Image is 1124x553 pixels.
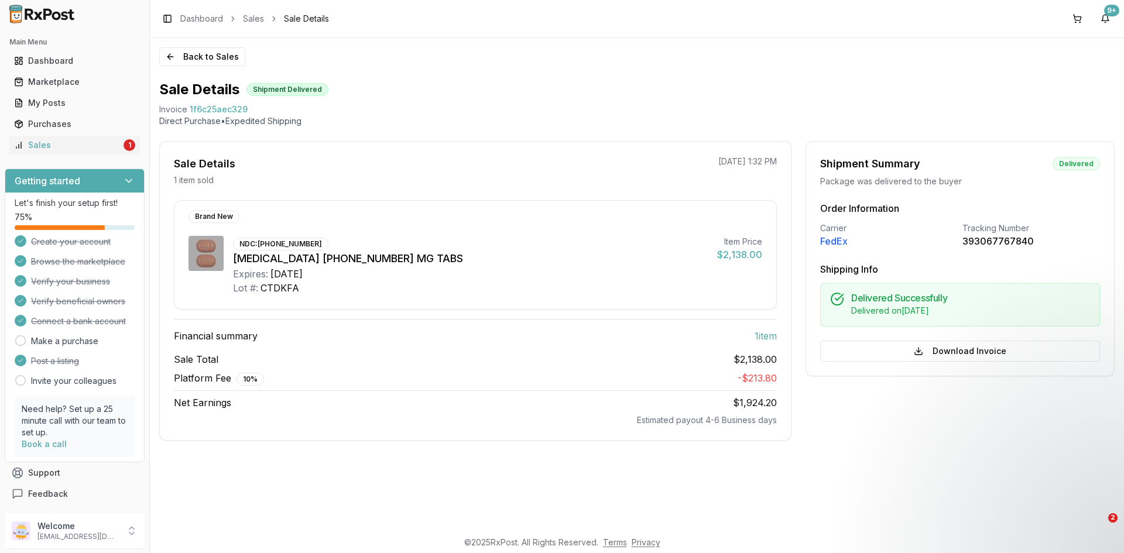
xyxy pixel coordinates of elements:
[5,115,145,133] button: Purchases
[9,71,140,92] a: Marketplace
[174,329,258,343] span: Financial summary
[31,256,125,267] span: Browse the marketplace
[9,50,140,71] a: Dashboard
[1053,157,1100,170] div: Delivered
[243,13,264,25] a: Sales
[159,104,187,115] div: Invoice
[718,156,777,167] p: [DATE] 1:32 PM
[31,315,126,327] span: Connect a bank account
[189,210,239,223] div: Brand New
[174,156,235,172] div: Sale Details
[962,234,1100,248] div: 393067767840
[159,115,1115,127] p: Direct Purchase • Expedited Shipping
[5,73,145,91] button: Marketplace
[9,114,140,135] a: Purchases
[180,13,329,25] nav: breadcrumb
[1108,513,1118,523] span: 2
[22,403,128,438] p: Need help? Set up a 25 minute call with our team to set up.
[820,234,958,248] div: FedEx
[15,211,32,223] span: 75 %
[189,236,224,271] img: Biktarvy 50-200-25 MG TABS
[1084,513,1112,541] iframe: Intercom live chat
[159,47,245,66] button: Back to Sales
[174,396,231,410] span: Net Earnings
[174,414,777,426] div: Estimated payout 4-6 Business days
[733,397,777,408] span: $1,924.20
[270,267,303,281] div: [DATE]
[31,296,125,307] span: Verify beneficial owners
[124,139,135,151] div: 1
[738,372,777,384] span: - $213.80
[14,97,135,109] div: My Posts
[820,201,1100,215] h3: Order Information
[233,238,328,250] div: NDC: [PHONE_NUMBER]
[28,488,68,500] span: Feedback
[180,13,223,25] a: Dashboard
[755,329,777,343] span: 1 item
[233,281,258,295] div: Lot #:
[22,439,67,449] a: Book a call
[31,375,116,387] a: Invite your colleagues
[237,373,264,386] div: 10 %
[37,532,119,541] p: [EMAIL_ADDRESS][DOMAIN_NAME]
[233,250,708,267] div: [MEDICAL_DATA] [PHONE_NUMBER] MG TABS
[12,521,30,540] img: User avatar
[31,276,110,287] span: Verify your business
[246,83,328,96] div: Shipment Delivered
[159,80,239,99] h1: Sale Details
[14,55,135,67] div: Dashboard
[31,355,79,367] span: Post a listing
[820,341,1100,362] button: Download Invoice
[5,94,145,112] button: My Posts
[851,305,1090,317] div: Delivered on [DATE]
[5,462,145,483] button: Support
[174,174,214,186] p: 1 item sold
[717,236,762,248] div: Item Price
[717,248,762,262] div: $2,138.00
[284,13,329,25] span: Sale Details
[174,371,264,386] span: Platform Fee
[962,222,1100,234] div: Tracking Number
[14,118,135,130] div: Purchases
[1096,9,1115,28] button: 9+
[174,352,218,366] span: Sale Total
[15,197,135,209] p: Let's finish your setup first!
[820,222,958,234] div: Carrier
[1104,5,1119,16] div: 9+
[233,267,268,281] div: Expires:
[734,352,777,366] span: $2,138.00
[14,139,121,151] div: Sales
[851,293,1090,303] h5: Delivered Successfully
[261,281,299,295] div: CTDKFA
[31,335,98,347] a: Make a purchase
[37,520,119,532] p: Welcome
[9,135,140,156] a: Sales1
[15,174,80,188] h3: Getting started
[5,51,145,70] button: Dashboard
[5,5,80,23] img: RxPost Logo
[820,156,920,172] div: Shipment Summary
[820,262,1100,276] h3: Shipping Info
[603,537,627,547] a: Terms
[190,104,248,115] span: 1f6c25aec329
[820,176,1100,187] div: Package was delivered to the buyer
[9,92,140,114] a: My Posts
[31,236,111,248] span: Create your account
[9,37,140,47] h2: Main Menu
[5,136,145,154] button: Sales1
[632,537,660,547] a: Privacy
[14,76,135,88] div: Marketplace
[5,483,145,504] button: Feedback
